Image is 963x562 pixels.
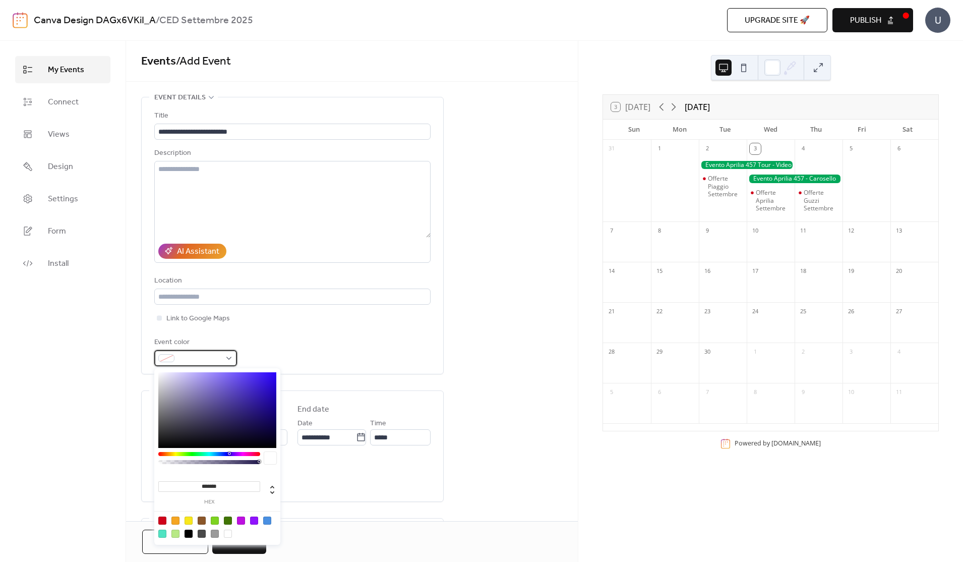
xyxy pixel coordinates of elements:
a: My Events [15,56,110,83]
div: 4 [798,143,809,154]
span: Views [48,129,70,141]
div: 9 [702,225,713,236]
div: Sat [885,120,930,140]
div: 15 [654,265,665,276]
span: My Events [48,64,84,76]
div: Offerte Aprilia Settembre [747,189,795,212]
div: Location [154,275,429,287]
span: Install [48,258,69,270]
div: Thu [794,120,839,140]
div: 11 [798,225,809,236]
button: Cancel [142,530,208,554]
span: Form [48,226,66,238]
div: Offerte Guzzi Settembre [795,189,842,212]
div: 1 [654,143,665,154]
div: 2 [702,143,713,154]
div: 28 [606,346,617,357]
div: 18 [798,265,809,276]
div: 20 [893,265,905,276]
div: Offerte Piaggio Settembre [699,175,747,198]
span: Cancel [160,536,191,548]
div: 14 [606,265,617,276]
div: 25 [798,306,809,317]
div: #FFFFFF [224,530,232,538]
span: / Add Event [176,50,231,73]
div: Event color [154,336,235,349]
div: 9 [798,386,809,398]
span: Settings [48,193,78,205]
div: 6 [893,143,905,154]
div: 5 [846,143,857,154]
div: [DATE] [685,101,710,113]
div: Fri [839,120,884,140]
div: 12 [846,225,857,236]
div: 4 [893,346,905,357]
div: 24 [750,306,761,317]
div: Title [154,110,429,122]
div: 7 [702,386,713,398]
div: Tue [702,120,748,140]
div: Wed [748,120,793,140]
span: Upgrade site 🚀 [745,15,810,27]
a: Form [15,217,110,245]
div: #9B9B9B [211,530,219,538]
div: #4A90E2 [263,517,271,525]
div: 16 [702,265,713,276]
div: 2 [798,346,809,357]
div: 3 [750,143,761,154]
div: #8B572A [198,517,206,525]
div: 1 [750,346,761,357]
div: 5 [606,386,617,398]
span: Publish [850,15,881,27]
a: [DOMAIN_NAME] [771,439,821,448]
div: 26 [846,306,857,317]
div: 21 [606,306,617,317]
div: #50E3C2 [158,530,166,538]
a: Events [141,50,176,73]
div: 23 [702,306,713,317]
div: Offerte Aprilia Settembre [756,189,791,212]
img: logo [13,12,28,28]
div: #D0021B [158,517,166,525]
div: 17 [750,265,761,276]
div: 29 [654,346,665,357]
span: Design [48,161,73,173]
button: AI Assistant [158,244,226,259]
a: Views [15,121,110,148]
div: AI Assistant [177,246,219,258]
span: Time [370,418,386,430]
b: CED Settembre 2025 [159,11,253,30]
div: 30 [702,346,713,357]
div: Evento Aprilia 457 Tour - Video [699,161,795,170]
span: Date [297,418,313,430]
a: Design [15,153,110,180]
a: Settings [15,185,110,212]
div: U [925,8,950,33]
div: 10 [846,386,857,398]
div: #000000 [185,530,193,538]
span: Link to Google Maps [166,313,230,325]
div: #4A4A4A [198,530,206,538]
div: 11 [893,386,905,398]
span: Event details [154,92,206,104]
div: #BD10E0 [237,517,245,525]
div: 8 [654,225,665,236]
div: 6 [654,386,665,398]
div: #F5A623 [171,517,179,525]
div: Mon [656,120,702,140]
span: Save [230,536,249,548]
div: 10 [750,225,761,236]
div: 31 [606,143,617,154]
a: Install [15,250,110,277]
div: #7ED321 [211,517,219,525]
button: Publish [832,8,913,32]
div: 19 [846,265,857,276]
div: End date [297,404,329,416]
div: 7 [606,225,617,236]
a: Connect [15,88,110,116]
div: Sun [611,120,656,140]
div: #9013FE [250,517,258,525]
button: Upgrade site 🚀 [727,8,827,32]
div: Description [154,147,429,159]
